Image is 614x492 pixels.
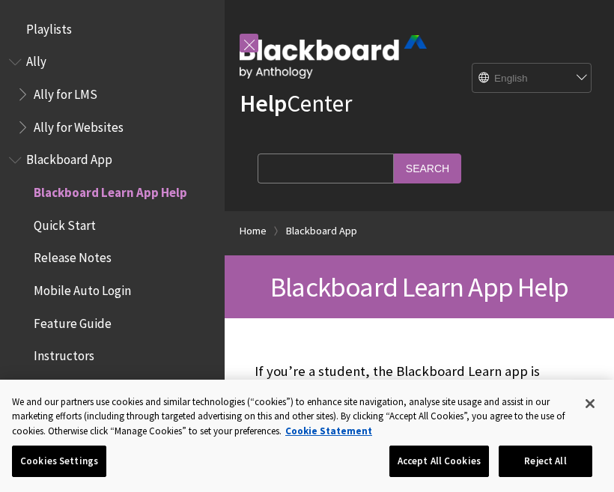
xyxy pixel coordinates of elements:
select: Site Language Selector [472,64,592,94]
button: Cookies Settings [12,446,106,477]
span: Ally for LMS [34,82,97,102]
a: HelpCenter [240,88,352,118]
span: Quick Start [34,213,96,233]
p: If you’re a student, the Blackboard Learn app is designed especially for you to view content and ... [255,362,584,479]
nav: Book outline for Playlists [9,16,216,42]
span: Mobile Auto Login [34,278,131,298]
span: Blackboard Learn App Help [270,270,568,304]
span: Blackboard Learn App Help [34,180,187,200]
span: Blackboard App [26,148,112,168]
span: Students [34,376,85,396]
a: Blackboard App [286,222,357,240]
button: Accept All Cookies [389,446,489,477]
span: Instructors [34,344,94,364]
button: Close [574,387,607,420]
span: Feature Guide [34,311,112,331]
a: More information about your privacy, opens in a new tab [285,425,372,437]
span: Ally [26,49,46,70]
span: Playlists [26,16,72,37]
button: Reject All [499,446,592,477]
span: Release Notes [34,246,112,266]
strong: Help [240,88,287,118]
span: Ally for Websites [34,115,124,135]
img: Blackboard by Anthology [240,35,427,79]
div: We and our partners use cookies and similar technologies (“cookies”) to enhance site navigation, ... [12,395,571,439]
input: Search [394,154,461,183]
a: Home [240,222,267,240]
nav: Book outline for Anthology Ally Help [9,49,216,140]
